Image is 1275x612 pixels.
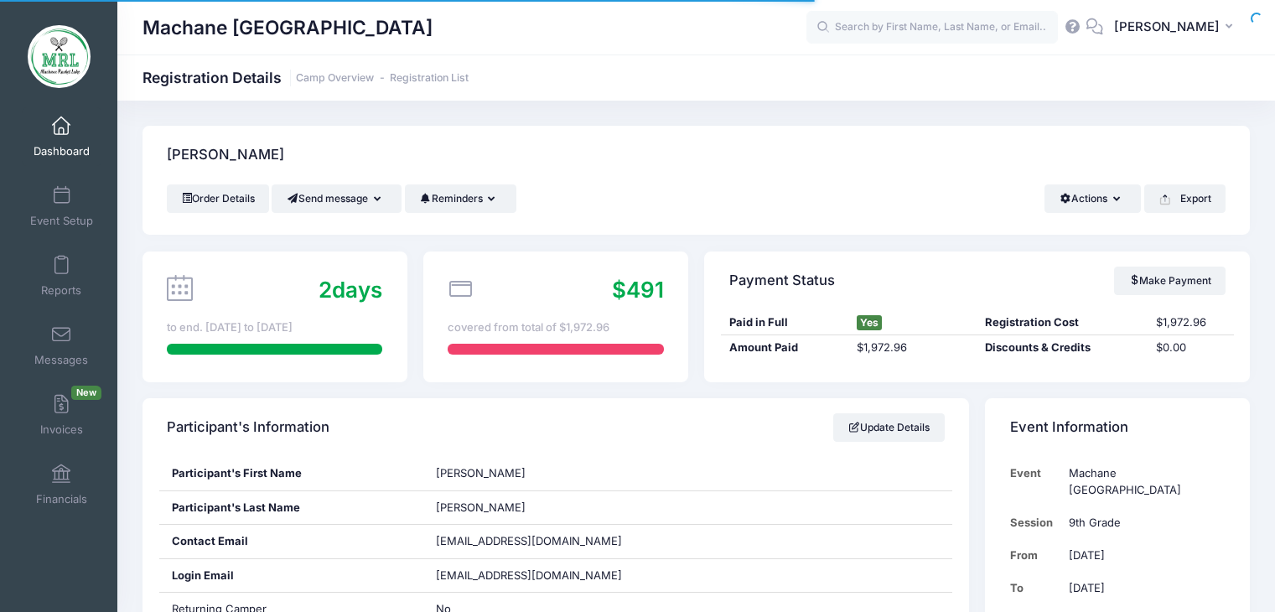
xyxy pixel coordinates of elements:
span: [EMAIL_ADDRESS][DOMAIN_NAME] [436,568,645,584]
input: Search by First Name, Last Name, or Email... [806,11,1058,44]
h4: Payment Status [729,257,835,304]
div: days [319,273,382,306]
button: [PERSON_NAME] [1103,8,1250,47]
a: Event Setup [22,177,101,236]
span: Messages [34,353,88,367]
span: 2 [319,277,332,303]
a: Reports [22,246,101,305]
a: Camp Overview [296,72,374,85]
div: Participant's First Name [159,457,424,490]
span: New [71,386,101,400]
td: From [1010,539,1061,572]
td: Event [1010,457,1061,506]
a: Financials [22,455,101,514]
div: $1,972.96 [1148,314,1234,331]
span: Dashboard [34,144,90,158]
a: Make Payment [1114,267,1226,295]
h4: Event Information [1010,404,1128,452]
div: covered from total of $1,972.96 [448,319,663,336]
div: $0.00 [1148,340,1234,356]
td: [DATE] [1060,572,1225,604]
button: Actions [1044,184,1141,213]
div: Contact Email [159,525,424,558]
div: $1,972.96 [849,340,977,356]
a: Order Details [167,184,269,213]
button: Export [1144,184,1226,213]
td: Machane [GEOGRAPHIC_DATA] [1060,457,1225,506]
h4: Participant's Information [167,404,329,452]
a: Update Details [833,413,945,442]
h1: Registration Details [143,69,469,86]
div: to end. [DATE] to [DATE] [167,319,382,336]
span: Event Setup [30,214,93,228]
a: Messages [22,316,101,375]
td: 9th Grade [1060,506,1225,539]
span: [PERSON_NAME] [436,500,526,514]
td: [DATE] [1060,539,1225,572]
td: To [1010,572,1061,604]
a: Registration List [390,72,469,85]
h4: [PERSON_NAME] [167,132,284,179]
h1: Machane [GEOGRAPHIC_DATA] [143,8,433,47]
span: Yes [857,315,882,330]
button: Reminders [405,184,516,213]
span: Financials [36,492,87,506]
span: [PERSON_NAME] [436,466,526,480]
a: Dashboard [22,107,101,166]
div: Registration Cost [977,314,1148,331]
span: Reports [41,283,81,298]
div: Participant's Last Name [159,491,424,525]
span: Invoices [40,423,83,437]
span: [EMAIL_ADDRESS][DOMAIN_NAME] [436,534,622,547]
a: InvoicesNew [22,386,101,444]
div: Discounts & Credits [977,340,1148,356]
span: [PERSON_NAME] [1114,18,1220,36]
button: Send message [272,184,402,213]
div: Amount Paid [721,340,849,356]
span: $491 [612,277,664,303]
td: Session [1010,506,1061,539]
div: Login Email [159,559,424,593]
div: Paid in Full [721,314,849,331]
img: Machane Racket Lake [28,25,91,88]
